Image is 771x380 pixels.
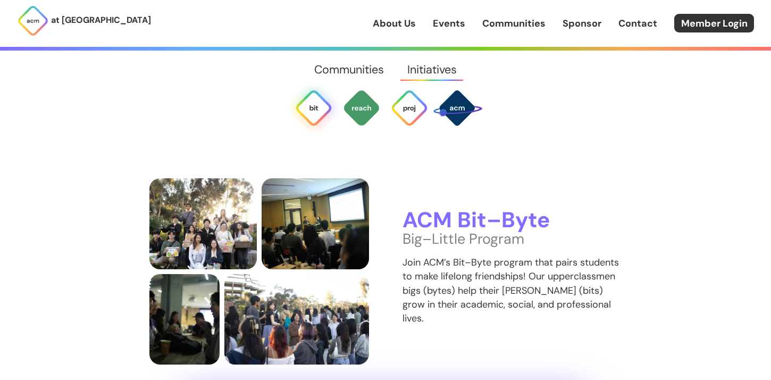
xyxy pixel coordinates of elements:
a: Communities [303,51,396,89]
a: Member Login [674,14,754,32]
img: Bit Byte [295,89,333,127]
a: Contact [618,16,657,30]
img: members at bit byte allocation [224,274,369,365]
a: Initiatives [396,51,468,89]
a: at [GEOGRAPHIC_DATA] [17,5,151,37]
p: Big–Little Program [403,232,622,246]
p: at [GEOGRAPHIC_DATA] [51,13,151,27]
img: SPACE [432,82,482,133]
img: ACM Projects [390,89,429,127]
a: Communities [482,16,546,30]
img: ACM Outreach [342,89,381,127]
img: VP Membership Tony presents tips for success for the bit byte program [262,178,369,269]
img: one or two trees in the bit byte program [149,178,257,269]
h3: ACM Bit–Byte [403,209,622,233]
img: members talk over some tapioca express "boba" [149,274,220,365]
p: Join ACM’s Bit–Byte program that pairs students to make lifelong friendships! Our upperclassmen b... [403,255,622,325]
img: ACM Logo [17,5,49,37]
a: Sponsor [563,16,601,30]
a: About Us [373,16,416,30]
a: Events [433,16,465,30]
